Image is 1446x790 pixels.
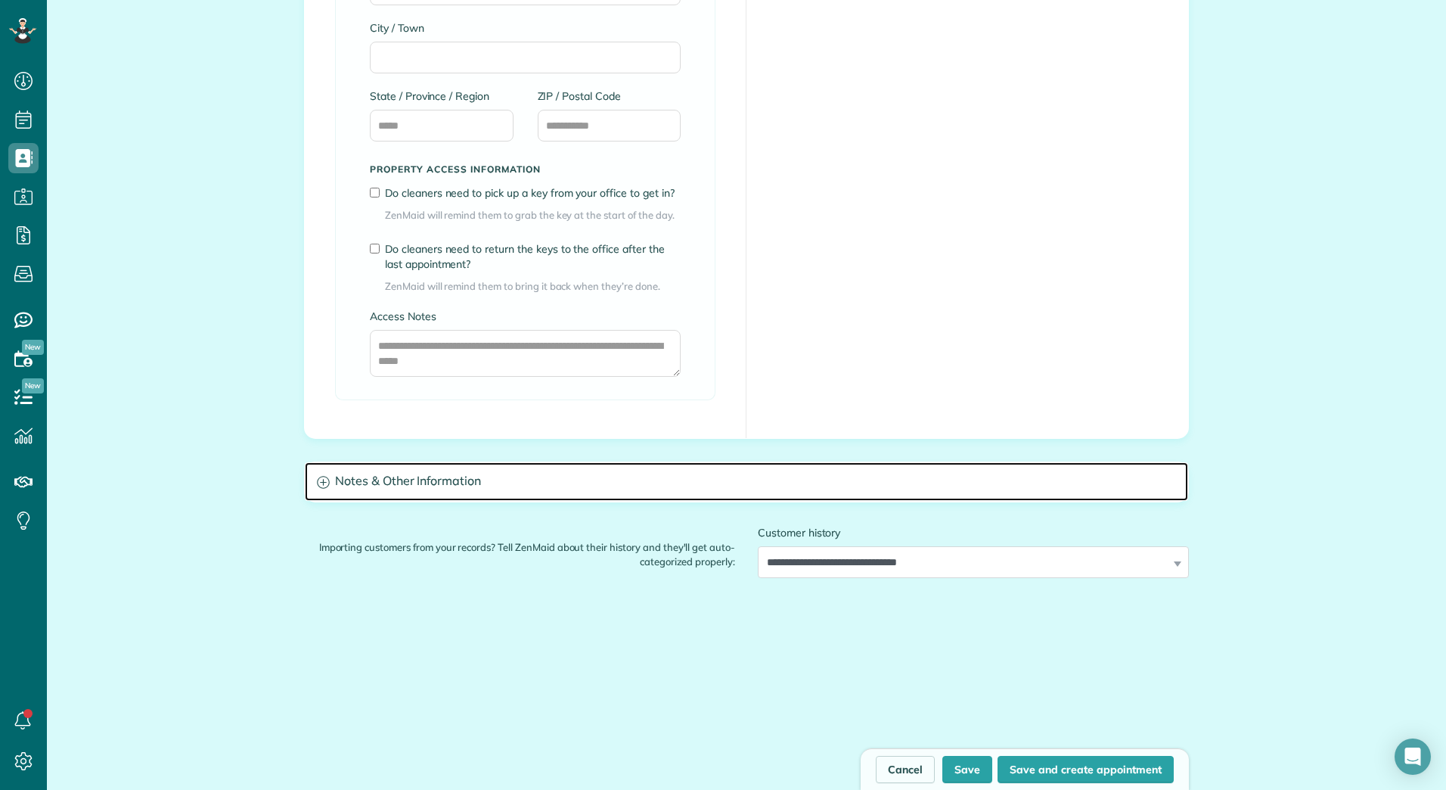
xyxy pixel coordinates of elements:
span: ZenMaid will remind them to grab the key at the start of the day. [385,208,681,222]
span: ZenMaid will remind them to bring it back when they’re done. [385,279,681,294]
label: Do cleaners need to return the keys to the office after the last appointment? [385,241,681,272]
label: City / Town [370,20,681,36]
button: Save and create appointment [998,756,1174,783]
label: Customer history [758,525,1189,540]
label: State / Province / Region [370,89,514,104]
label: ZIP / Postal Code [538,89,681,104]
button: Save [942,756,992,783]
label: Do cleaners need to pick up a key from your office to get in? [385,185,681,201]
span: New [22,378,44,393]
label: Access Notes [370,309,681,324]
a: Cancel [876,756,935,783]
h5: Property access information [370,164,681,174]
input: Do cleaners need to return the keys to the office after the last appointment? [370,244,380,253]
div: Importing customers from your records? Tell ZenMaid about their history and they'll get auto-cate... [293,525,746,569]
a: Notes & Other Information [305,462,1188,501]
div: Open Intercom Messenger [1395,739,1431,775]
span: New [22,340,44,355]
input: Do cleaners need to pick up a key from your office to get in? [370,188,380,197]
